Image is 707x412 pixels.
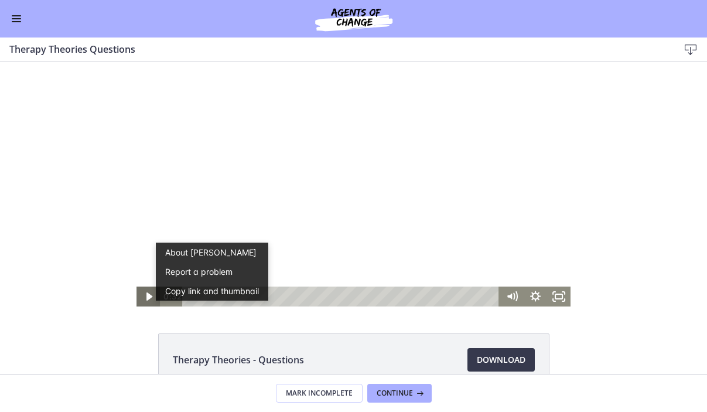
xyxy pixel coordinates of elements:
button: Copy link and thumbnail [156,222,268,241]
button: Fullscreen [547,227,571,247]
button: Mute [500,227,524,247]
button: Report a problem [156,202,268,222]
button: Play Video [136,227,160,247]
span: Continue [377,389,413,398]
a: Download [467,348,535,372]
h3: Therapy Theories Questions [9,42,660,56]
a: About [PERSON_NAME] [156,183,268,202]
button: Show settings menu [524,227,547,247]
span: Mark Incomplete [286,389,353,398]
button: Mark Incomplete [276,384,363,403]
div: Playbar [191,227,494,247]
button: Continue [367,384,432,403]
button: Enable menu [9,12,23,26]
span: Download [477,353,525,367]
span: Therapy Theories - Questions [173,353,304,367]
img: Agents of Change [284,5,424,33]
